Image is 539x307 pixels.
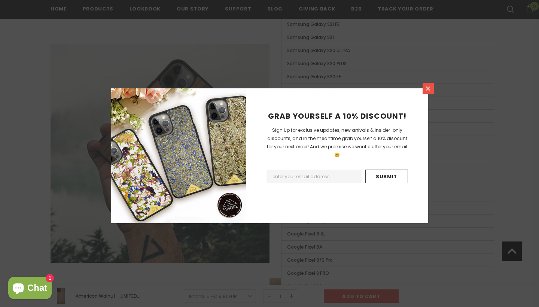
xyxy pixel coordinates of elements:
input: Submit [365,170,408,183]
input: Email Address [267,170,362,183]
span: Sign Up for exclusive updates, new arrivals & insider-only discounts, and in the meantime grab yo... [267,127,407,158]
span: GRAB YOURSELF A 10% DISCOUNT! [268,111,406,121]
inbox-online-store-chat: Shopify online store chat [6,277,54,301]
a: Close [423,83,434,94]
